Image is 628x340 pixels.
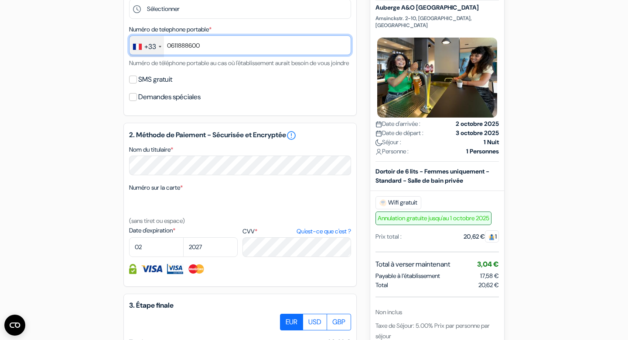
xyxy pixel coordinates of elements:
[129,130,351,141] h5: 2. Méthode de Paiement - Sécurisée et Encryptée
[130,36,164,57] div: France: +33
[129,226,238,235] label: Date d'expiration
[375,308,499,317] div: Non inclus
[477,260,499,269] span: 3,04 €
[188,264,205,274] img: Master Card
[129,25,212,34] label: Numéro de telephone portable
[167,264,183,274] img: Visa Electron
[375,271,440,281] span: Payable à l’établissement
[129,217,185,225] small: (sans tiret ou espace)
[480,272,499,280] span: 17,58 €
[456,128,499,138] strong: 3 octobre 2025
[297,227,351,236] a: Qu'est-ce que c'est ?
[129,59,349,67] small: Numéro de téléphone portable au cas où l'établissement aurait besoin de vous joindre
[138,91,201,103] label: Demandes spéciales
[375,259,450,270] span: Total à verser maintenant
[280,314,351,330] div: Basic radio toggle button group
[456,119,499,128] strong: 2 octobre 2025
[144,42,156,52] div: +33
[129,264,137,274] img: Information de carte de crédit entièrement encryptée et sécurisée
[375,15,499,29] p: Amsinckstr. 2-10, [GEOGRAPHIC_DATA], [GEOGRAPHIC_DATA]
[129,183,183,192] label: Numéro sur la carte
[466,147,499,156] strong: 1 Personnes
[485,230,499,243] span: 1
[375,130,382,137] img: calendar.svg
[375,232,402,241] div: Prix total :
[375,281,388,290] span: Total
[375,138,401,147] span: Séjour :
[280,314,303,330] label: EUR
[375,196,421,209] span: Wifi gratuit
[327,314,351,330] label: GBP
[375,4,499,12] h5: Auberge A&O [GEOGRAPHIC_DATA]
[379,199,386,206] img: free_wifi.svg
[375,322,490,340] span: Taxe de Séjour: 5.00% Prix par personne par séjour
[375,147,409,156] span: Personne :
[375,167,489,184] b: Dortoir de 6 lits - Femmes uniquement - Standard - Salle de bain privée
[375,149,382,155] img: user_icon.svg
[129,35,351,55] input: 6 12 34 56 78
[375,128,423,138] span: Date de départ :
[375,139,382,146] img: moon.svg
[138,73,172,86] label: SMS gratuit
[129,145,173,154] label: Nom du titulaire
[464,232,499,241] div: 20,62 €
[242,227,351,236] label: CVV
[484,138,499,147] strong: 1 Nuit
[141,264,163,274] img: Visa
[286,130,297,141] a: error_outline
[303,314,327,330] label: USD
[478,281,499,290] span: 20,62 €
[375,121,382,128] img: calendar.svg
[488,234,495,240] img: guest.svg
[129,301,351,309] h5: 3. Étape finale
[375,119,420,128] span: Date d'arrivée :
[375,212,491,225] span: Annulation gratuite jusqu'au 1 octobre 2025
[4,315,25,336] button: Ouvrir le widget CMP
